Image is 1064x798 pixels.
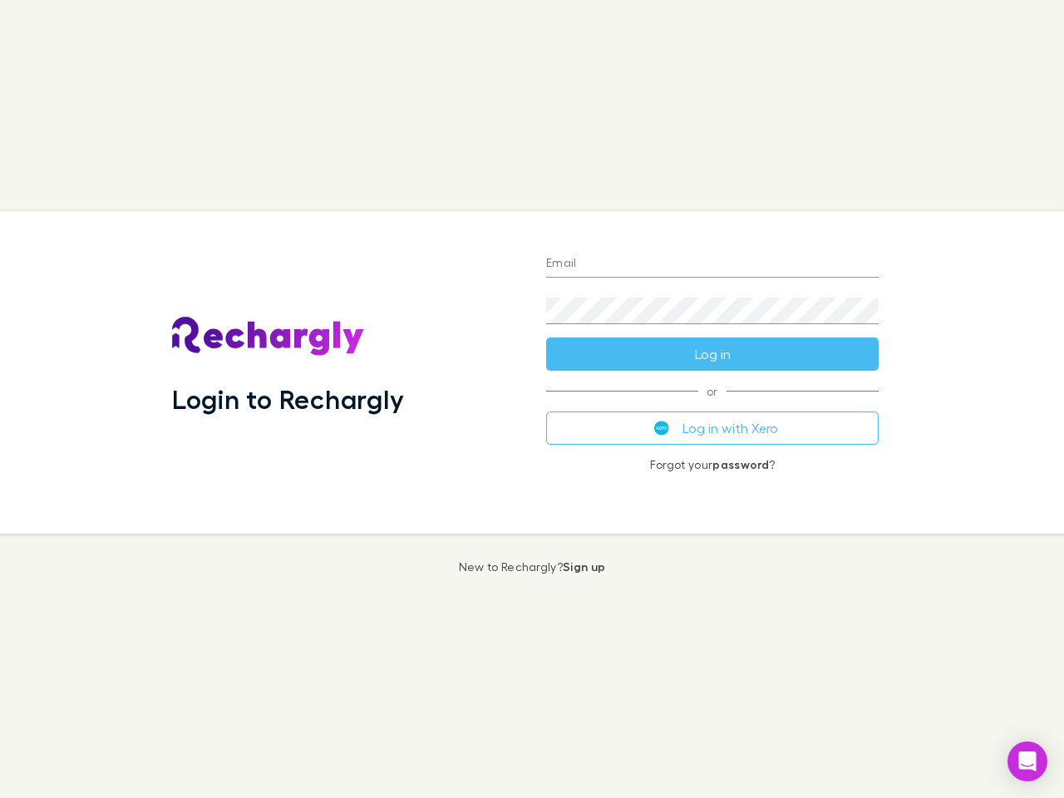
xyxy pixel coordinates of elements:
a: password [712,457,769,471]
img: Xero's logo [654,421,669,436]
a: Sign up [563,559,605,574]
p: New to Rechargly? [459,560,606,574]
h1: Login to Rechargly [172,383,404,415]
div: Open Intercom Messenger [1007,741,1047,781]
button: Log in with Xero [546,411,879,445]
span: or [546,391,879,392]
button: Log in [546,337,879,371]
img: Rechargly's Logo [172,317,365,357]
p: Forgot your ? [546,458,879,471]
